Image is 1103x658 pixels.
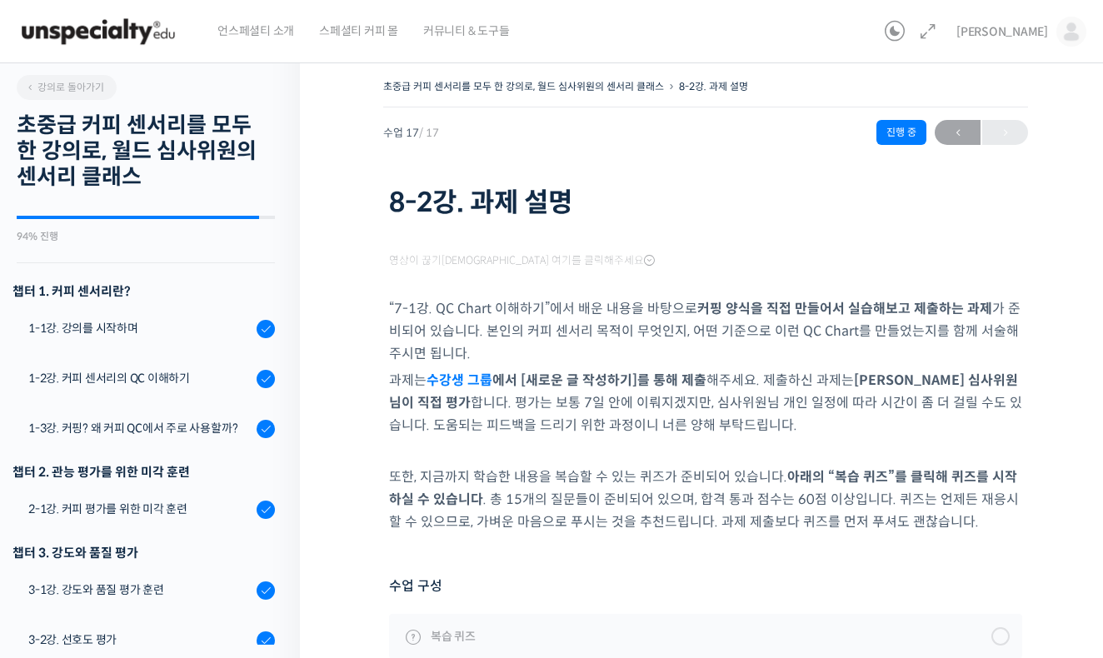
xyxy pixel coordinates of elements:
div: 3-2강. 선호도 평가 [28,631,252,649]
span: 영상이 끊기[DEMOGRAPHIC_DATA] 여기를 클릭해주세요 [389,254,655,267]
strong: 커핑 양식을 직접 만들어서 실습해보고 제출하는 과제 [697,300,992,317]
div: 챕터 2. 관능 평가를 위한 미각 훈련 [12,461,275,483]
p: “7-1강. QC Chart 이해하기”에서 배운 내용을 바탕으로 가 준비되어 있습니다. 본인의 커피 센서리 목적이 무엇인지, 어떤 기준으로 이런 QC Chart를 만들었는지를... [389,297,1022,365]
p: 또한, 지금까지 학습한 내용을 복습할 수 있는 퀴즈가 준비되어 있습니다. . 총 15개의 질문들이 준비되어 있으며, 합격 통과 점수는 60점 이상입니다. 퀴즈는 언제든 재응시... [389,466,1022,533]
h3: 챕터 1. 커피 센서리란? [12,280,275,302]
a: 강의로 돌아가기 [17,75,117,100]
div: 3-1강. 강도와 품질 평가 훈련 [28,581,252,599]
a: 수강생 그룹 [427,371,492,389]
a: 초중급 커피 센서리를 모두 한 강의로, 월드 심사위원의 센서리 클래스 [383,80,664,92]
span: 복습 퀴즈 [431,627,476,646]
h2: 초중급 커피 센서리를 모두 한 강의로, 월드 심사위원의 센서리 클래스 [17,112,275,191]
div: 1-1강. 강의를 시작하며 [28,319,252,337]
div: 챕터 3. 강도와 품질 평가 [12,541,275,564]
span: / 17 [419,126,439,140]
span: [PERSON_NAME] [956,24,1048,39]
div: 94% 진행 [17,232,275,242]
span: ← [935,122,981,144]
a: 8-2강. 과제 설명 [679,80,748,92]
div: 2-1강. 커피 평가를 위한 미각 훈련 [28,500,252,518]
h1: 8-2강. 과제 설명 [389,187,1022,218]
div: 1-3강. 커핑? 왜 커피 QC에서 주로 사용할까? [28,419,252,437]
div: 진행 중 [876,120,926,145]
a: ←이전 [935,120,981,145]
p: 과제는 해주세요. 제출하신 과제는 합니다. 평가는 보통 7일 안에 이뤄지겠지만, 심사위원님 개인 일정에 따라 시간이 좀 더 걸릴 수도 있습니다. 도움되는 피드백을 드리기 위한... [389,369,1022,436]
strong: 에서 [새로운 글 작성하기]를 통해 제출 [427,371,706,389]
span: 수업 구성 [389,575,442,597]
span: 강의로 돌아가기 [25,81,104,93]
div: 1-2강. 커피 센서리의 QC 이해하기 [28,369,252,387]
span: 수업 17 [383,127,439,138]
